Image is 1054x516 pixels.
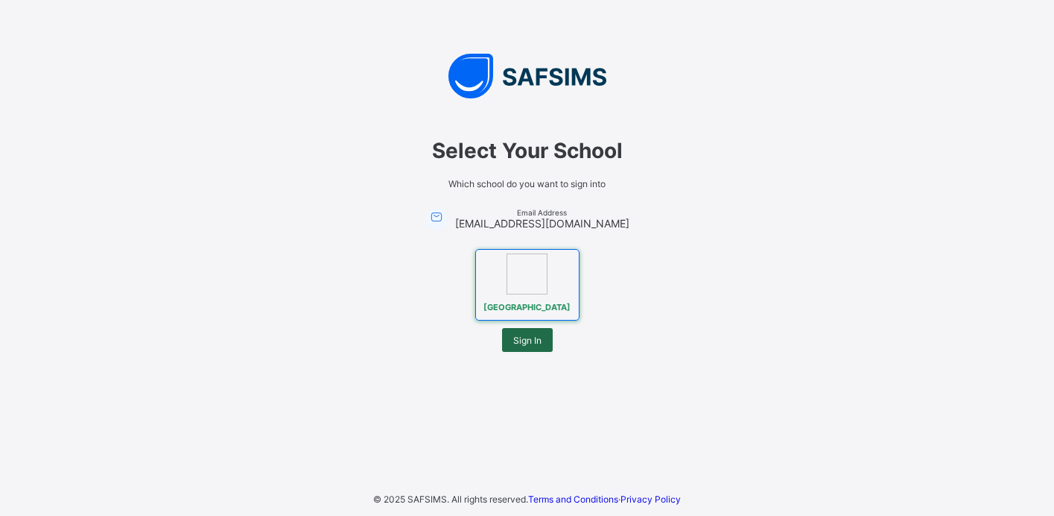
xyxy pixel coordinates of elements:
[319,138,736,163] span: Select Your School
[528,494,618,505] a: Terms and Conditions
[620,494,681,505] a: Privacy Policy
[455,208,629,217] span: Email Address
[319,178,736,189] span: Which school do you want to sign into
[507,254,547,295] img: Himma International College
[455,217,629,230] span: [EMAIL_ADDRESS][DOMAIN_NAME]
[528,494,681,505] span: ·
[513,335,542,346] span: Sign In
[304,54,751,98] img: SAFSIMS Logo
[373,494,528,505] span: © 2025 SAFSIMS. All rights reserved.
[480,298,574,316] span: [GEOGRAPHIC_DATA]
